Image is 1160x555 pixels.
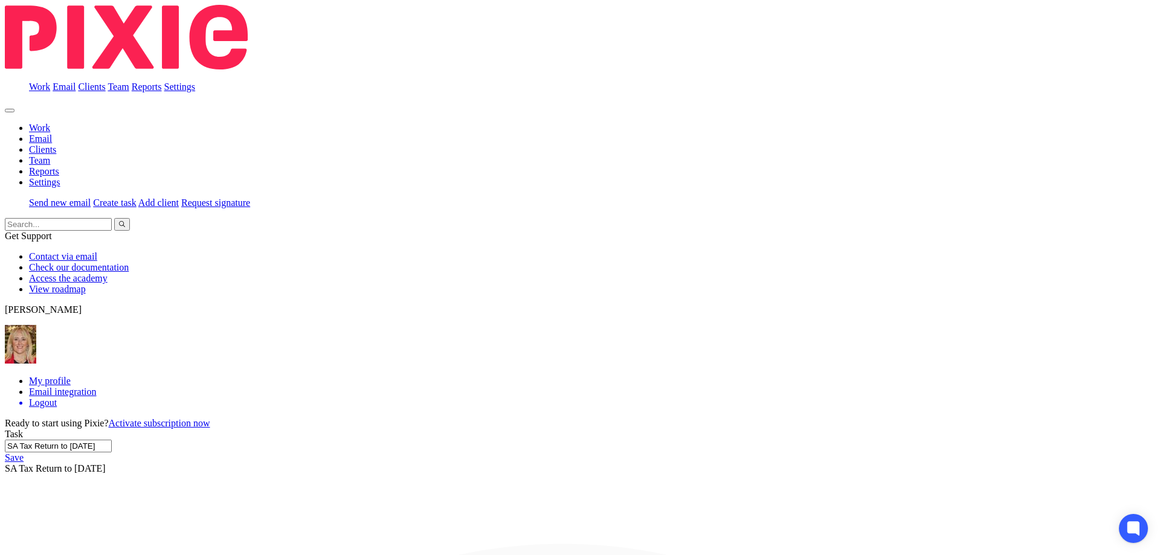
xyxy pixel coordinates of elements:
a: Check our documentation [29,262,129,272]
label: Task [5,429,23,439]
a: Contact via email [29,251,97,261]
a: Team [108,82,129,92]
a: My profile [29,376,71,386]
a: Reports [132,82,162,92]
span: Logout [29,397,57,408]
a: Save [5,452,24,463]
p: [PERSON_NAME] [5,304,1155,315]
a: Email [53,82,76,92]
div: Ready to start using Pixie? [5,418,1155,429]
div: SA Tax Return to 5th April 2025 [5,440,1155,474]
a: Settings [164,82,196,92]
input: Search [5,218,112,231]
a: Access the academy [29,273,108,283]
a: Email [29,133,52,144]
img: Pixie [5,5,248,69]
a: Team [29,155,50,165]
a: Add client [138,197,179,208]
a: Work [29,123,50,133]
a: View roadmap [29,284,86,294]
span: Get Support [5,231,52,241]
a: Activate subscription now [109,418,210,428]
a: Create task [93,197,137,208]
a: Email integration [29,387,97,397]
a: Logout [29,397,1155,408]
a: Reports [29,166,59,176]
button: Search [114,218,130,231]
a: Settings [29,177,60,187]
a: Send new email [29,197,91,208]
a: Clients [29,144,56,155]
a: Request signature [181,197,250,208]
a: Work [29,82,50,92]
div: SA Tax Return to [DATE] [5,463,1155,474]
img: JW%20photo.JPG [5,325,36,364]
a: Clients [78,82,105,92]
